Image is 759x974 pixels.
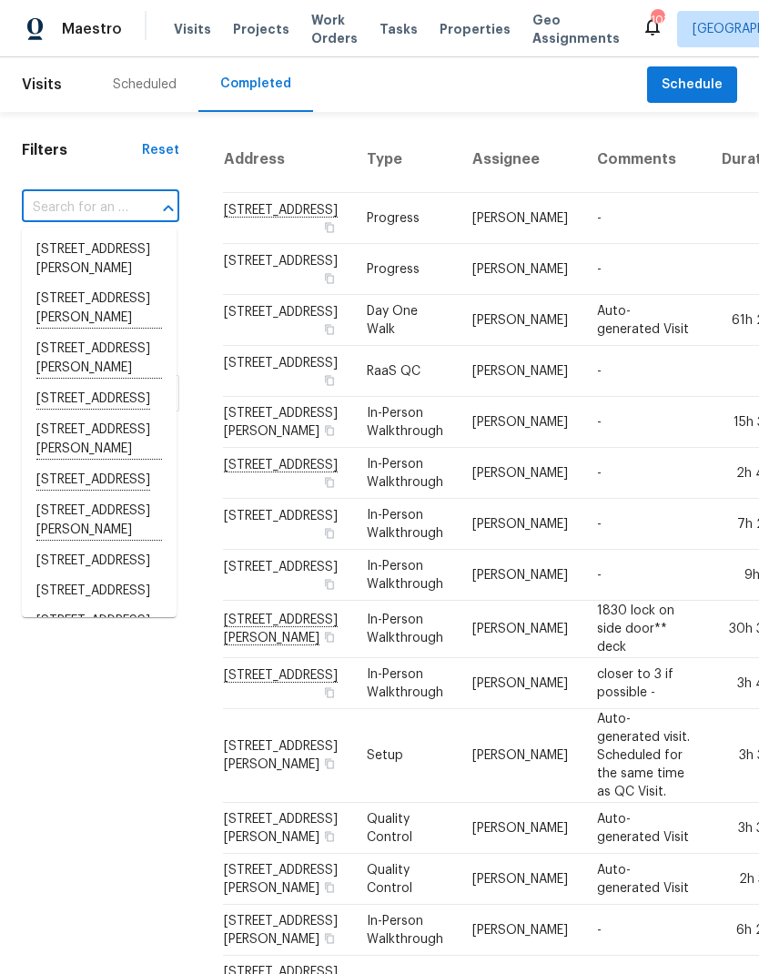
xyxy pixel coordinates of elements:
[174,20,211,38] span: Visits
[458,854,582,905] td: [PERSON_NAME]
[458,803,582,854] td: [PERSON_NAME]
[321,629,338,645] button: Copy Address
[321,879,338,896] button: Copy Address
[321,930,338,947] button: Copy Address
[458,346,582,397] td: [PERSON_NAME]
[582,905,707,956] td: -
[458,905,582,956] td: [PERSON_NAME]
[156,196,181,221] button: Close
[532,11,620,47] span: Geo Assignments
[582,397,707,448] td: -
[582,601,707,658] td: 1830 lock on side door** deck
[458,193,582,244] td: [PERSON_NAME]
[582,448,707,499] td: -
[233,20,289,38] span: Projects
[321,525,338,542] button: Copy Address
[223,127,352,193] th: Address
[352,905,458,956] td: In-Person Walkthrough
[582,193,707,244] td: -
[223,854,352,905] td: [STREET_ADDRESS][PERSON_NAME]
[458,244,582,295] td: [PERSON_NAME]
[458,397,582,448] td: [PERSON_NAME]
[321,422,338,439] button: Copy Address
[223,803,352,854] td: [STREET_ADDRESS][PERSON_NAME]
[321,576,338,593] button: Copy Address
[223,397,352,448] td: [STREET_ADDRESS][PERSON_NAME]
[142,141,179,159] div: Reset
[352,803,458,854] td: Quality Control
[321,219,338,236] button: Copy Address
[223,709,352,803] td: [STREET_ADDRESS][PERSON_NAME]
[582,550,707,601] td: -
[582,658,707,709] td: closer to 3 if possible -
[647,66,737,104] button: Schedule
[223,244,352,295] td: [STREET_ADDRESS]
[458,295,582,346] td: [PERSON_NAME]
[223,346,352,397] td: [STREET_ADDRESS]
[223,550,352,601] td: [STREET_ADDRESS]
[458,601,582,658] td: [PERSON_NAME]
[379,23,418,36] span: Tasks
[321,372,338,389] button: Copy Address
[582,499,707,550] td: -
[352,295,458,346] td: Day One Walk
[458,127,582,193] th: Assignee
[458,448,582,499] td: [PERSON_NAME]
[311,11,358,47] span: Work Orders
[662,74,723,96] span: Schedule
[22,235,177,284] li: [STREET_ADDRESS][PERSON_NAME]
[352,193,458,244] td: Progress
[458,658,582,709] td: [PERSON_NAME]
[458,550,582,601] td: [PERSON_NAME]
[321,685,338,701] button: Copy Address
[321,828,338,845] button: Copy Address
[220,75,291,93] div: Completed
[582,346,707,397] td: -
[440,20,511,38] span: Properties
[582,803,707,854] td: Auto-generated Visit
[321,270,338,287] button: Copy Address
[22,141,142,159] h1: Filters
[352,448,458,499] td: In-Person Walkthrough
[62,20,122,38] span: Maestro
[223,295,352,346] td: [STREET_ADDRESS]
[458,709,582,803] td: [PERSON_NAME]
[582,854,707,905] td: Auto-generated Visit
[352,499,458,550] td: In-Person Walkthrough
[352,346,458,397] td: RaaS QC
[352,601,458,658] td: In-Person Walkthrough
[223,499,352,550] td: [STREET_ADDRESS]
[22,576,177,606] li: [STREET_ADDRESS]
[582,295,707,346] td: Auto-generated Visit
[352,658,458,709] td: In-Person Walkthrough
[352,397,458,448] td: In-Person Walkthrough
[321,321,338,338] button: Copy Address
[582,127,707,193] th: Comments
[582,709,707,803] td: Auto-generated visit. Scheduled for the same time as QC Visit.
[22,194,128,222] input: Search for an address...
[651,11,663,29] div: 103
[352,244,458,295] td: Progress
[223,905,352,956] td: [STREET_ADDRESS][PERSON_NAME]
[352,550,458,601] td: In-Person Walkthrough
[22,65,62,105] span: Visits
[22,546,177,576] li: [STREET_ADDRESS]
[22,606,177,636] li: [STREET_ADDRESS]
[352,709,458,803] td: Setup
[352,854,458,905] td: Quality Control
[582,244,707,295] td: -
[352,127,458,193] th: Type
[113,76,177,94] div: Scheduled
[321,756,338,772] button: Copy Address
[458,499,582,550] td: [PERSON_NAME]
[321,474,338,491] button: Copy Address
